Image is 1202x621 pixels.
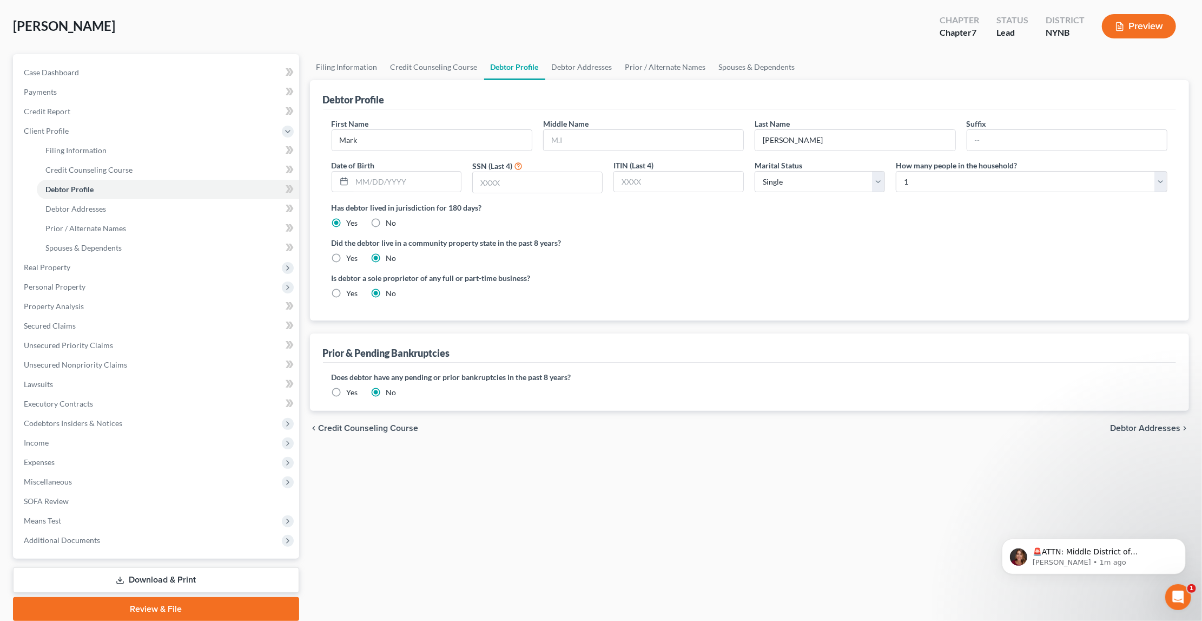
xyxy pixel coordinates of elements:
label: Date of Birth [332,160,375,171]
a: Prior / Alternate Names [619,54,712,80]
label: Last Name [755,118,790,129]
span: Income [24,438,49,447]
span: SOFA Review [24,496,69,506]
label: Yes [347,253,358,264]
label: Middle Name [543,118,589,129]
span: 1 [1187,584,1196,593]
label: Has debtor lived in jurisdiction for 180 days? [332,202,1168,213]
a: Unsecured Nonpriority Claims [15,355,299,375]
a: Case Dashboard [15,63,299,82]
iframe: Intercom live chat [1165,584,1191,610]
label: No [386,253,397,264]
span: Case Dashboard [24,68,79,77]
span: Executory Contracts [24,399,93,408]
span: [PERSON_NAME] [13,18,115,34]
iframe: Intercom notifications message [986,516,1202,592]
label: ITIN (Last 4) [613,160,653,171]
a: Secured Claims [15,316,299,336]
input: -- [755,130,955,151]
span: Expenses [24,457,55,467]
label: Yes [347,218,358,228]
div: District [1046,14,1085,27]
label: Does debtor have any pending or prior bankruptcies in the past 8 years? [332,371,1168,383]
span: Credit Report [24,107,70,116]
button: chevron_left Credit Counseling Course [310,424,419,433]
span: Miscellaneous [24,477,72,486]
a: Credit Counseling Course [37,160,299,180]
input: MM/DD/YYYY [352,172,461,192]
span: Credit Counseling Course [319,424,419,433]
a: Executory Contracts [15,394,299,414]
span: Payments [24,87,57,96]
input: M.I [544,130,743,151]
input: -- [332,130,532,151]
span: Personal Property [24,282,85,291]
label: No [386,288,397,299]
a: Credit Report [15,102,299,121]
span: Debtor Addresses [1110,424,1180,433]
span: 7 [972,27,976,37]
div: Chapter [940,27,979,39]
a: Debtor Addresses [37,199,299,219]
div: Chapter [940,14,979,27]
a: Debtor Addresses [545,54,619,80]
input: XXXX [614,172,743,192]
i: chevron_right [1180,424,1189,433]
a: Debtor Profile [37,180,299,199]
a: Filing Information [310,54,384,80]
div: NYNB [1046,27,1085,39]
div: Status [996,14,1028,27]
a: Spouses & Dependents [37,238,299,258]
button: Debtor Addresses chevron_right [1110,424,1189,433]
a: Spouses & Dependents [712,54,802,80]
span: Spouses & Dependents [45,243,122,252]
label: Marital Status [755,160,802,171]
input: -- [967,130,1167,151]
label: No [386,387,397,398]
span: Additional Documents [24,535,100,545]
span: Secured Claims [24,321,76,330]
label: Is debtor a sole proprietor of any full or part-time business? [332,272,744,284]
span: Credit Counseling Course [45,165,133,174]
span: Unsecured Nonpriority Claims [24,360,127,369]
label: Yes [347,387,358,398]
span: Debtor Profile [45,185,94,194]
span: Lawsuits [24,380,53,389]
a: Prior / Alternate Names [37,219,299,238]
span: Means Test [24,516,61,525]
a: Property Analysis [15,297,299,316]
a: Payments [15,82,299,102]
a: SOFA Review [15,492,299,511]
a: Filing Information [37,141,299,160]
input: XXXX [473,172,602,193]
button: Preview [1102,14,1176,38]
span: Real Property [24,263,70,272]
a: Unsecured Priority Claims [15,336,299,355]
label: No [386,218,397,228]
a: Download & Print [13,567,299,593]
label: Suffix [967,118,987,129]
span: Client Profile [24,126,69,135]
span: Filing Information [45,146,107,155]
div: Prior & Pending Bankruptcies [323,347,450,359]
label: SSN (Last 4) [472,160,512,172]
a: Review & File [13,597,299,621]
label: Did the debtor live in a community property state in the past 8 years? [332,237,1168,249]
i: chevron_left [310,424,319,433]
div: Lead [996,27,1028,39]
span: Codebtors Insiders & Notices [24,419,122,428]
span: Prior / Alternate Names [45,224,126,233]
label: How many people in the household? [896,160,1017,171]
div: Debtor Profile [323,93,385,106]
span: Unsecured Priority Claims [24,341,113,350]
a: Credit Counseling Course [384,54,484,80]
span: Debtor Addresses [45,204,106,213]
span: Property Analysis [24,302,84,311]
a: Lawsuits [15,375,299,394]
label: Yes [347,288,358,299]
label: First Name [332,118,369,129]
